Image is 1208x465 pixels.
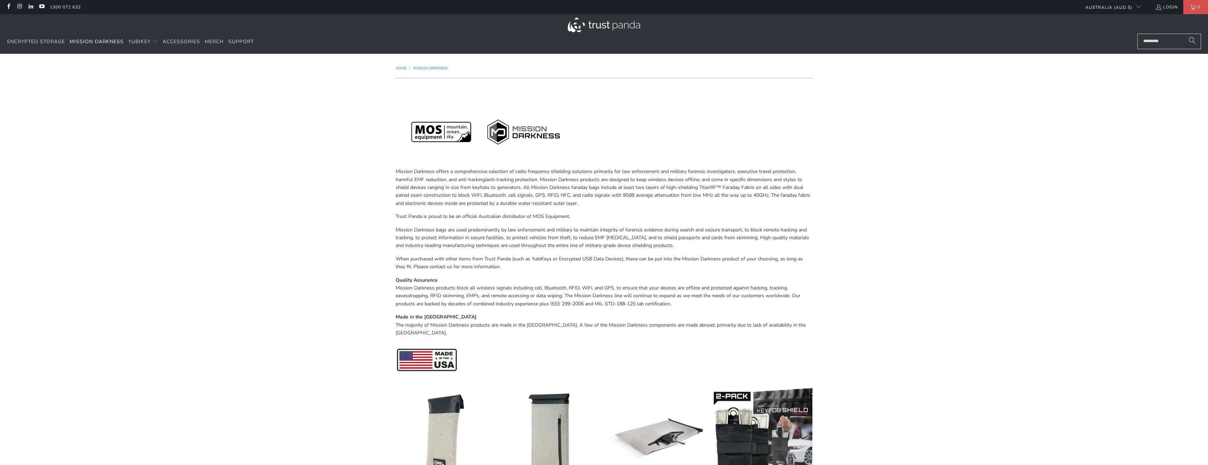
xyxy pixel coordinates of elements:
span: Accessories [163,38,200,45]
a: Encrypted Storage [7,34,65,50]
strong: Quality Assurance [396,277,438,283]
span: YubiKey [128,38,151,45]
a: Trust Panda Australia on Instagram [16,4,22,10]
a: Merch [205,34,224,50]
img: Trust Panda Australia [568,18,640,32]
summary: YubiKey [128,34,158,50]
a: Trust Panda Australia on YouTube [39,4,45,10]
p: When purchased with other items from Trust Panda (such as YubiKeys or Encrypted USB Data Devices)... [396,255,813,271]
a: Mission Darkness [70,34,124,50]
a: Trust Panda Australia on Facebook [5,4,11,10]
a: Trust Panda Australia on LinkedIn [28,4,34,10]
button: Search [1183,34,1201,49]
a: Home [396,66,408,71]
input: Search... [1137,34,1201,49]
p: Mission Darkness products block all wireless signals including cell, Bluetooth, RFID, WiFi, and G... [396,276,813,308]
span: Support [228,38,254,45]
nav: Translation missing: en.navigation.header.main_nav [7,34,254,50]
a: Mission Darkness [413,66,448,71]
span: / [409,66,410,71]
span: Encrypted Storage [7,38,65,45]
strong: Made in the [GEOGRAPHIC_DATA] [396,314,477,320]
p: Mission Darkness offers a comprehensive selection of radio frequency shielding solutions primaril... [396,168,813,207]
a: Login [1155,3,1178,11]
p: Mission Darkness bags are used predominantly by law enforcement and military to maintain integrit... [396,226,813,250]
a: Support [228,34,254,50]
a: Accessories [163,34,200,50]
span: Mission Darkness [70,38,124,45]
p: The majority of Mission Darkness products are made in the [GEOGRAPHIC_DATA]. A few of the Mission... [396,313,813,337]
span: Home [396,66,407,71]
span: Merch [205,38,224,45]
a: 1300 072 632 [50,3,81,11]
p: Trust Panda is proud to be an official Australian distributor of MOS Equipment. [396,213,813,220]
span: radio signals with 90dB average attenuation from low MHz all the way up to 40GHz [582,192,769,199]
